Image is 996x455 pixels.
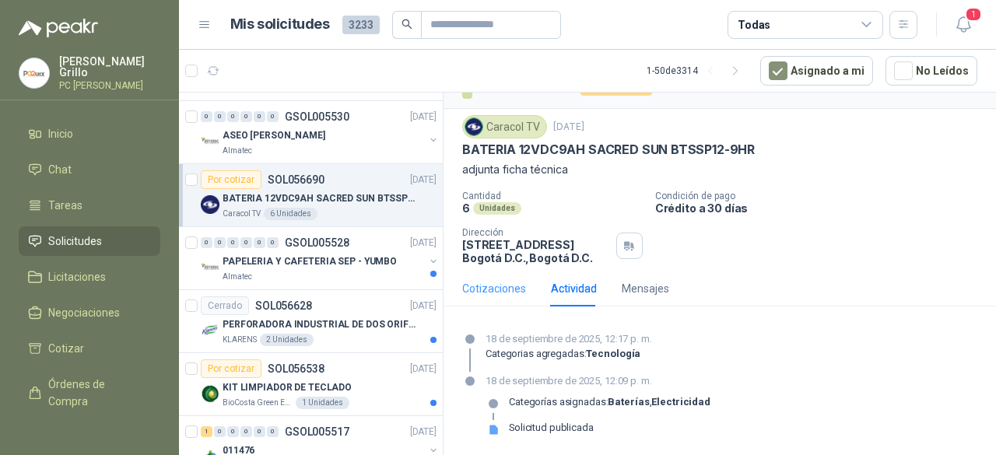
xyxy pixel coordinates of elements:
div: Por cotizar [201,359,261,378]
div: 1 - 50 de 3314 [647,58,748,83]
p: GSOL005530 [285,111,349,122]
img: Company Logo [201,132,219,151]
div: Caracol TV [462,115,547,138]
p: PERFORADORA INDUSTRIAL DE DOS ORIFICIOS [223,317,416,332]
img: Company Logo [19,58,49,88]
span: search [402,19,412,30]
div: Por cotizar [201,170,261,189]
img: Company Logo [465,118,482,135]
a: CerradoSOL056628[DATE] Company LogoPERFORADORA INDUSTRIAL DE DOS ORIFICIOSKLARENS2 Unidades [179,290,443,353]
p: ASEO [PERSON_NAME] [223,128,325,143]
p: Categorias agregadas: [486,348,652,360]
strong: Electricidad [651,396,710,408]
div: 0 [227,237,239,248]
a: Tareas [19,191,160,220]
div: 0 [227,426,239,437]
p: Crédito a 30 días [655,201,990,215]
p: BATERIA 12VDC9AH SACRED SUN BTSSP12-9HR [223,191,416,206]
span: Inicio [48,125,73,142]
div: 2 Unidades [260,334,314,346]
p: [DATE] [410,425,437,439]
div: 0 [254,111,265,122]
p: KLARENS [223,334,257,346]
a: Por cotizarSOL056538[DATE] Company LogoKIT LIMPIADOR DE TECLADOBioCosta Green Energy S.A.S1 Unidades [179,353,443,416]
p: [DATE] [410,173,437,187]
div: 0 [201,111,212,122]
div: Solicitud publicada [509,422,594,434]
div: 0 [240,237,252,248]
div: 0 [214,237,226,248]
img: Company Logo [201,384,219,403]
p: BATERIA 12VDC9AH SACRED SUN BTSSP12-9HR [462,142,755,158]
p: Categorías asignadas: , [509,396,710,408]
img: Company Logo [201,258,219,277]
p: 18 de septiembre de 2025, 12:09 p. m. [486,373,710,389]
span: Negociaciones [48,304,120,321]
img: Company Logo [201,195,219,214]
div: 0 [254,426,265,437]
p: 6 [462,201,470,215]
p: [DATE] [410,110,437,124]
a: Chat [19,155,160,184]
img: Logo peakr [19,19,98,37]
p: Almatec [223,145,252,157]
div: 0 [201,237,212,248]
p: Condición de pago [655,191,990,201]
p: [DATE] [410,236,437,250]
p: PAPELERIA Y CAFETERIA SEP - YUMBO [223,254,397,269]
p: Dirección [462,227,610,238]
a: Licitaciones [19,262,160,292]
span: Licitaciones [48,268,106,285]
div: Cotizaciones [462,280,526,297]
strong: Baterías [608,396,649,408]
a: Cotizar [19,334,160,363]
span: 3233 [342,16,380,34]
div: 1 [201,426,212,437]
p: [DATE] [410,362,437,376]
p: GSOL005528 [285,237,349,248]
button: Asignado a mi [760,56,873,86]
p: SOL056690 [268,174,324,185]
p: SOL056628 [255,300,312,311]
div: 0 [267,237,279,248]
div: 0 [254,237,265,248]
p: [DATE] [553,120,584,135]
p: Caracol TV [223,208,261,220]
div: Mensajes [622,280,669,297]
a: Órdenes de Compra [19,369,160,416]
strong: Tecnología [586,348,640,359]
span: Órdenes de Compra [48,376,146,410]
p: KIT LIMPIADOR DE TECLADO [223,380,352,395]
p: [STREET_ADDRESS] Bogotá D.C. , Bogotá D.C. [462,238,610,264]
p: [DATE] [410,299,437,313]
p: BioCosta Green Energy S.A.S [223,397,293,409]
span: Tareas [48,197,82,214]
a: Inicio [19,119,160,149]
p: SOL056538 [268,363,324,374]
span: Solicitudes [48,233,102,250]
div: Unidades [473,202,521,215]
a: Solicitudes [19,226,160,256]
div: Todas [738,16,770,33]
div: Cerrado [201,296,249,315]
p: adjunta ficha técnica [462,161,977,178]
h1: Mis solicitudes [230,13,330,36]
p: PC [PERSON_NAME] [59,81,160,90]
p: [PERSON_NAME] Grillo [59,56,160,78]
div: 0 [240,111,252,122]
button: No Leídos [886,56,977,86]
div: 6 Unidades [264,208,317,220]
p: Cantidad [462,191,643,201]
div: 0 [227,111,239,122]
a: 0 0 0 0 0 0 GSOL005530[DATE] Company LogoASEO [PERSON_NAME]Almatec [201,107,440,157]
div: 0 [214,426,226,437]
div: 0 [267,111,279,122]
img: Company Logo [201,321,219,340]
p: Almatec [223,271,252,283]
button: 1 [949,11,977,39]
span: Cotizar [48,340,84,357]
span: Chat [48,161,72,178]
p: GSOL005517 [285,426,349,437]
div: 0 [267,426,279,437]
span: 1 [965,7,982,22]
